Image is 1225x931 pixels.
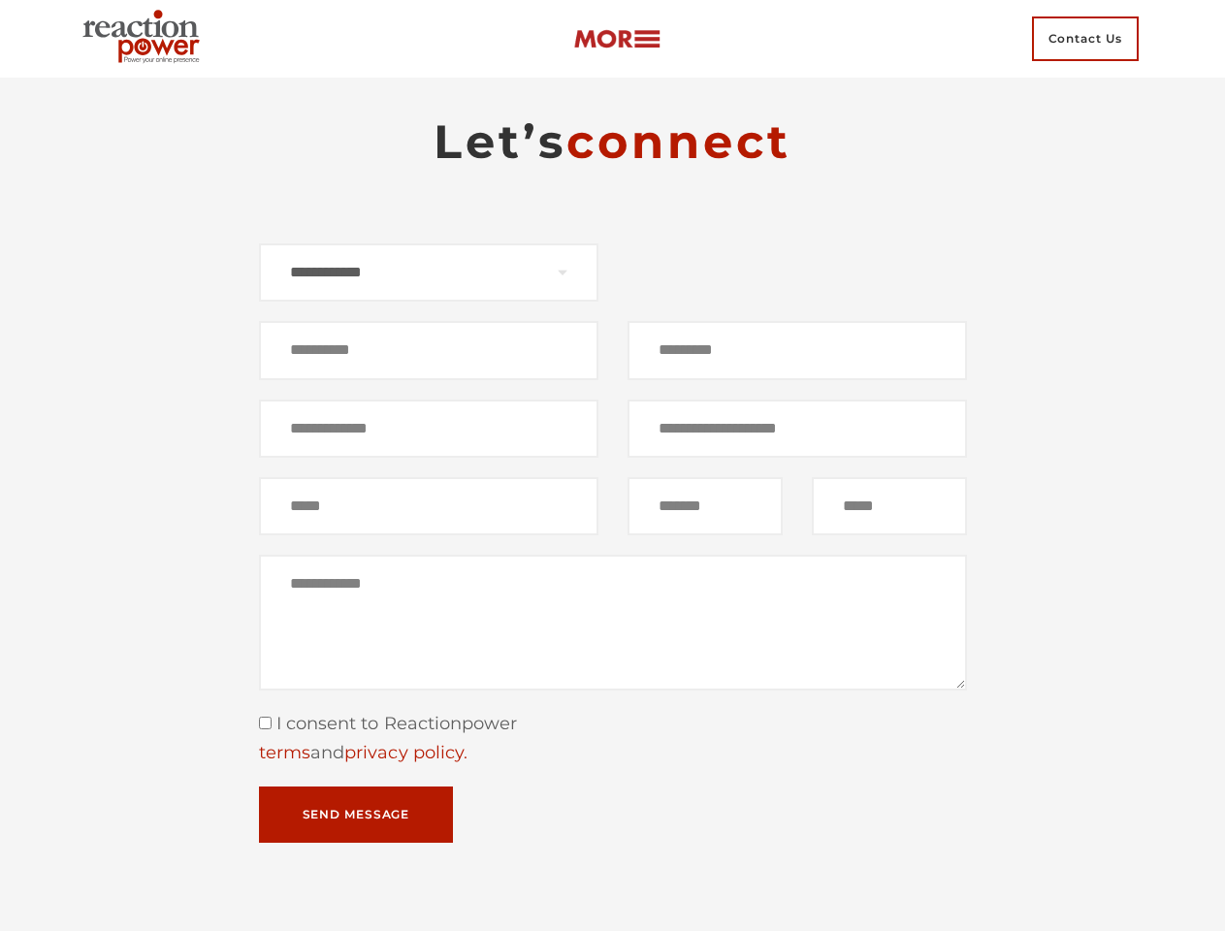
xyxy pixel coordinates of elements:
img: Executive Branding | Personal Branding Agency [75,4,215,74]
img: more-btn.png [573,28,661,50]
span: Send Message [303,809,410,820]
button: Send Message [259,787,454,843]
span: Contact Us [1032,16,1139,61]
div: and [259,739,967,768]
h2: Let’s [259,112,967,171]
span: connect [566,113,791,170]
a: terms [259,742,310,763]
span: I consent to Reactionpower [272,713,518,734]
form: Contact form [259,243,967,844]
a: privacy policy. [344,742,467,763]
